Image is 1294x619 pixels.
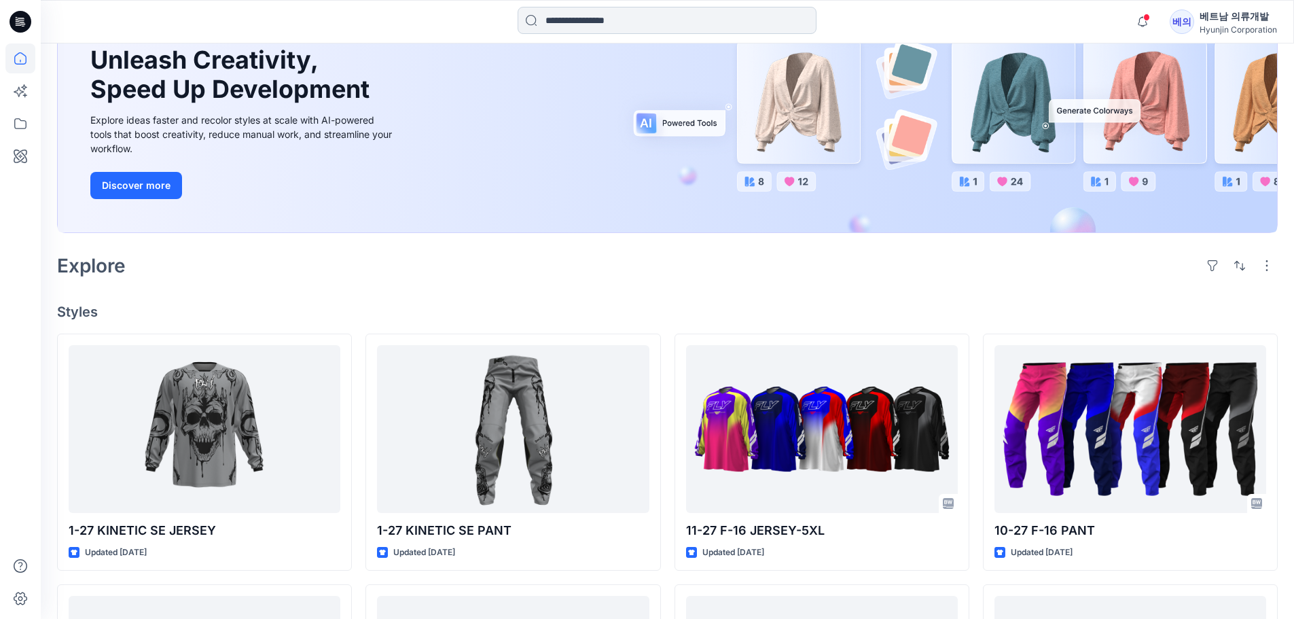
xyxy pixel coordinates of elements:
div: 베트남 의류개발 [1200,8,1277,24]
a: Discover more [90,172,396,199]
p: 1-27 KINETIC SE PANT [377,521,649,540]
div: 베의 [1170,10,1194,34]
p: 1-27 KINETIC SE JERSEY [69,521,340,540]
a: 10-27 F-16 PANT [994,345,1266,513]
p: 10-27 F-16 PANT [994,521,1266,540]
div: Explore ideas faster and recolor styles at scale with AI-powered tools that boost creativity, red... [90,113,396,156]
p: Updated [DATE] [85,546,147,560]
h4: Styles [57,304,1278,320]
a: 1-27 KINETIC SE PANT [377,345,649,513]
button: Discover more [90,172,182,199]
p: Updated [DATE] [702,546,764,560]
p: Updated [DATE] [393,546,455,560]
p: 11-27 F-16 JERSEY-5XL [686,521,958,540]
div: Hyunjin Corporation [1200,24,1277,35]
h2: Explore [57,255,126,277]
h1: Unleash Creativity, Speed Up Development [90,46,376,104]
a: 11-27 F-16 JERSEY-5XL [686,345,958,513]
p: Updated [DATE] [1011,546,1073,560]
a: 1-27 KINETIC SE JERSEY [69,345,340,513]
